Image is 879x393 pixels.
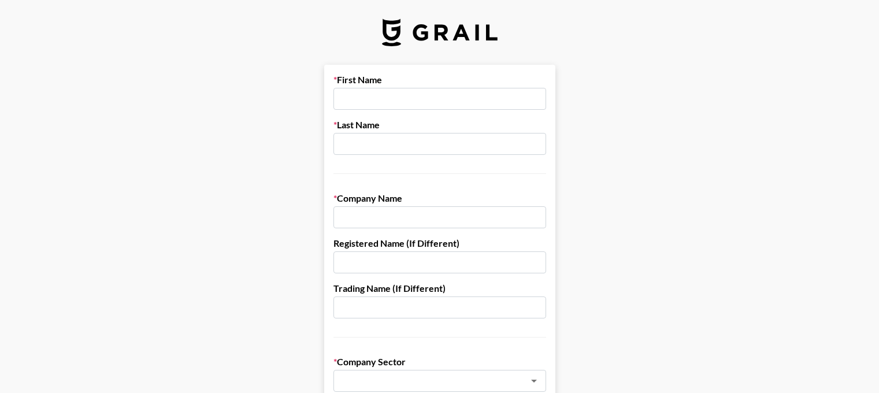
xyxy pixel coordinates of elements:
[333,238,546,249] label: Registered Name (If Different)
[526,373,542,389] button: Open
[333,192,546,204] label: Company Name
[333,119,546,131] label: Last Name
[333,283,546,294] label: Trading Name (If Different)
[333,356,546,368] label: Company Sector
[333,74,546,86] label: First Name
[382,18,498,46] img: Grail Talent Logo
